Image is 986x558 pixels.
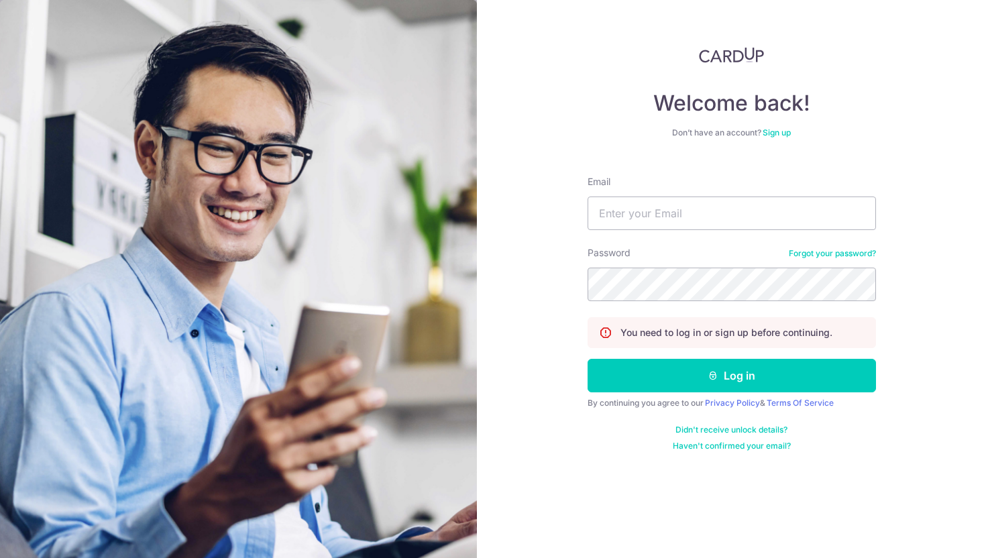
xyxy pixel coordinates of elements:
img: CardUp Logo [699,47,765,63]
label: Email [588,175,610,188]
label: Password [588,246,631,260]
a: Privacy Policy [705,398,760,408]
a: Forgot your password? [789,248,876,259]
a: Haven't confirmed your email? [673,441,791,451]
a: Didn't receive unlock details? [675,425,787,435]
p: You need to log in or sign up before continuing. [620,326,832,339]
button: Log in [588,359,876,392]
div: Don’t have an account? [588,127,876,138]
a: Sign up [763,127,791,137]
a: Terms Of Service [767,398,834,408]
input: Enter your Email [588,197,876,230]
div: By continuing you agree to our & [588,398,876,408]
h4: Welcome back! [588,90,876,117]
